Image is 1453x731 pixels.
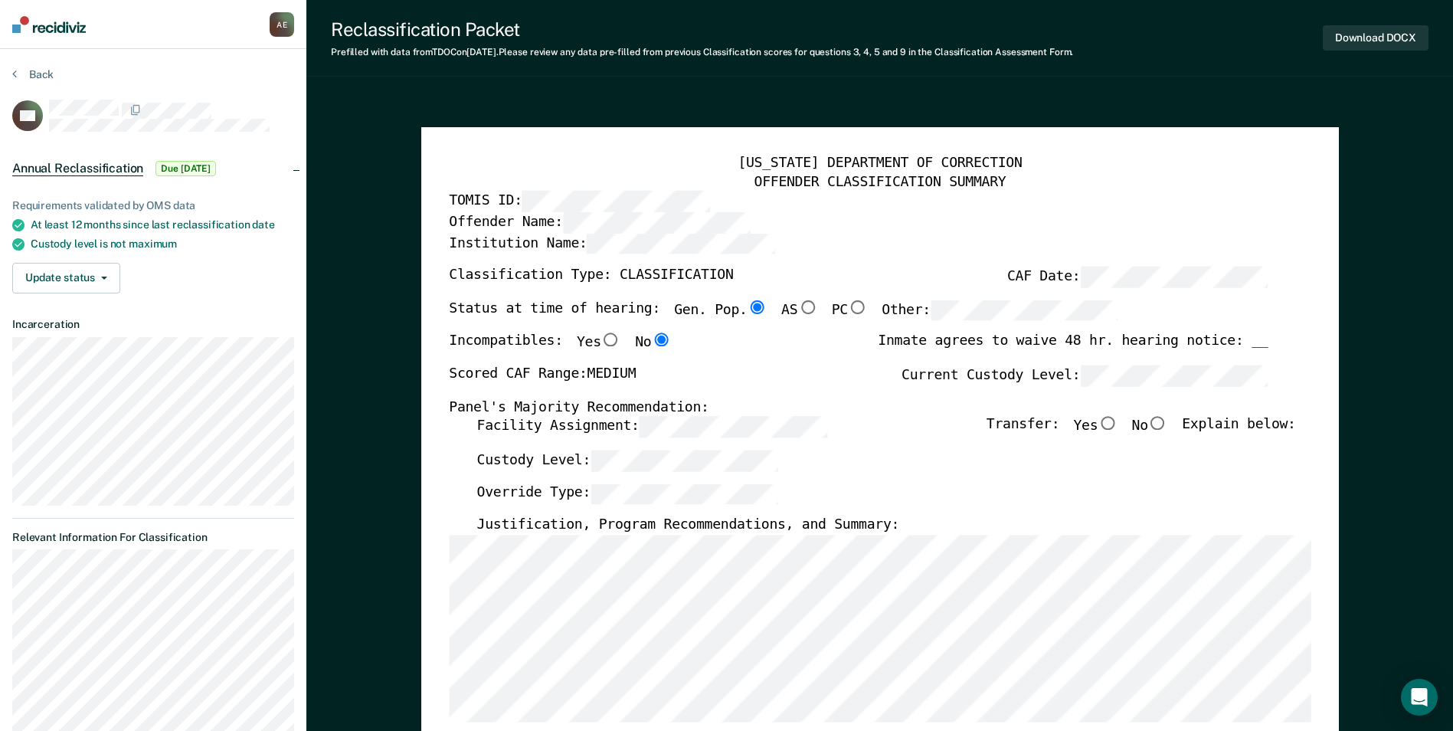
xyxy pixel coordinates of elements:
[12,161,143,176] span: Annual Reclassification
[1401,679,1438,716] div: Open Intercom Messenger
[449,173,1311,192] div: OFFENDER CLASSIFICATION SUMMARY
[562,212,750,233] input: Offender Name:
[587,233,774,254] input: Institution Name:
[449,398,1268,417] div: Panel's Majority Recommendation:
[449,233,774,254] label: Institution Name:
[12,16,86,33] img: Recidiviz
[902,365,1268,386] label: Current Custody Level:
[252,218,274,231] span: date
[1131,417,1167,438] label: No
[1080,365,1268,386] input: Current Custody Level:
[449,333,671,365] div: Incompatibles:
[449,212,751,233] label: Offender Name:
[449,192,709,212] label: TOMIS ID:
[1080,267,1268,287] input: CAF Date:
[331,47,1073,57] div: Prefilled with data from TDOC on [DATE] . Please review any data pre-filled from previous Classif...
[591,484,778,504] input: Override Type:
[797,300,817,314] input: AS
[1323,25,1428,51] button: Download DOCX
[848,300,868,314] input: PC
[12,263,120,293] button: Update status
[476,451,778,471] label: Custody Level:
[31,218,294,231] div: At least 12 months since last reclassification
[1007,267,1268,287] label: CAF Date:
[931,300,1118,321] input: Other:
[674,300,767,321] label: Gen. Pop.
[878,333,1268,365] div: Inmate agrees to waive 48 hr. hearing notice: __
[882,300,1118,321] label: Other:
[987,417,1296,451] div: Transfer: Explain below:
[639,417,826,438] input: Facility Assignment:
[747,300,767,314] input: Gen. Pop.
[635,333,671,353] label: No
[270,12,294,37] button: AE
[12,199,294,212] div: Requirements validated by OMS data
[591,451,778,471] input: Custody Level:
[577,333,621,353] label: Yes
[449,365,636,386] label: Scored CAF Range: MEDIUM
[449,155,1311,173] div: [US_STATE] DEPARTMENT OF CORRECTION
[1073,417,1118,438] label: Yes
[1098,417,1118,431] input: Yes
[449,300,1118,334] div: Status at time of hearing:
[12,318,294,331] dt: Incarceration
[651,333,671,347] input: No
[449,267,733,287] label: Classification Type: CLASSIFICATION
[601,333,620,347] input: Yes
[12,67,54,81] button: Back
[12,531,294,544] dt: Relevant Information For Classification
[781,300,817,321] label: AS
[522,192,709,212] input: TOMIS ID:
[476,417,826,438] label: Facility Assignment:
[129,238,177,250] span: maximum
[31,238,294,251] div: Custody level is not
[476,517,899,536] label: Justification, Program Recommendations, and Summary:
[270,12,294,37] div: A E
[331,18,1073,41] div: Reclassification Packet
[1148,417,1168,431] input: No
[831,300,867,321] label: PC
[476,484,778,504] label: Override Type:
[155,161,216,176] span: Due [DATE]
